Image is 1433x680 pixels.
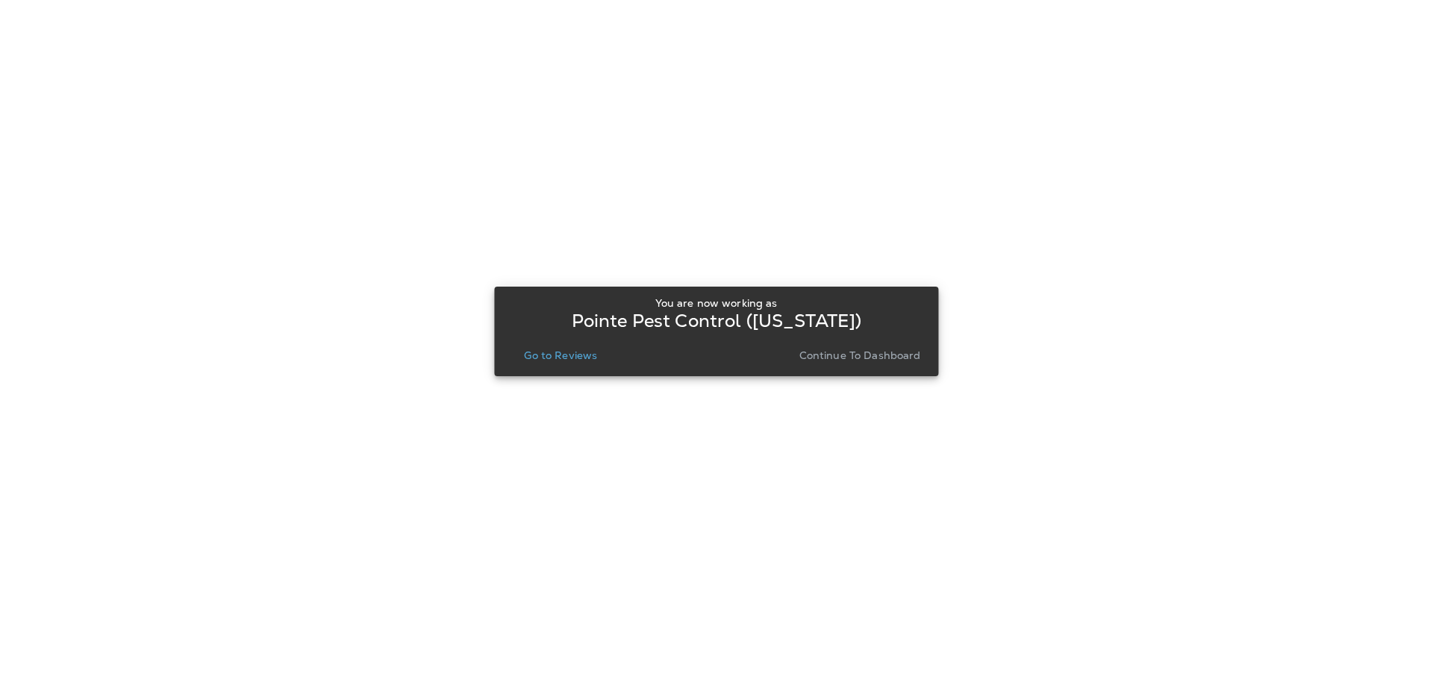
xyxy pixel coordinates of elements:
[524,349,597,361] p: Go to Reviews
[518,345,603,366] button: Go to Reviews
[793,345,927,366] button: Continue to Dashboard
[799,349,921,361] p: Continue to Dashboard
[655,297,777,309] p: You are now working as
[572,315,861,327] p: Pointe Pest Control ([US_STATE])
